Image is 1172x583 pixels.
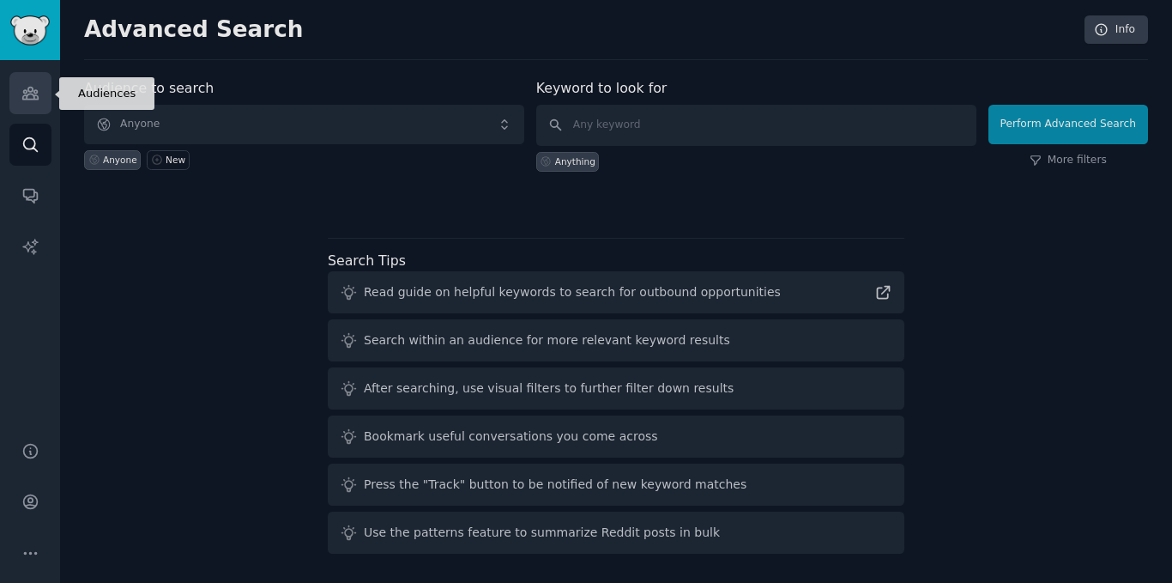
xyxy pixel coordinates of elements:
[364,380,734,398] div: After searching, use visual filters to further filter down results
[328,252,406,269] label: Search Tips
[1084,15,1148,45] a: Info
[536,105,976,146] input: Any keyword
[364,428,658,446] div: Bookmark useful conversations you come across
[364,524,720,542] div: Use the patterns feature to summarize Reddit posts in bulk
[147,150,189,170] a: New
[84,16,1075,44] h2: Advanced Search
[84,105,524,144] button: Anyone
[84,80,214,96] label: Audience to search
[1030,153,1107,168] a: More filters
[364,331,730,349] div: Search within an audience for more relevant keyword results
[364,476,746,494] div: Press the "Track" button to be notified of new keyword matches
[988,105,1148,144] button: Perform Advanced Search
[555,155,595,167] div: Anything
[103,154,137,166] div: Anyone
[10,15,50,46] img: GummySearch logo
[536,80,668,96] label: Keyword to look for
[166,154,185,166] div: New
[364,283,781,301] div: Read guide on helpful keywords to search for outbound opportunities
